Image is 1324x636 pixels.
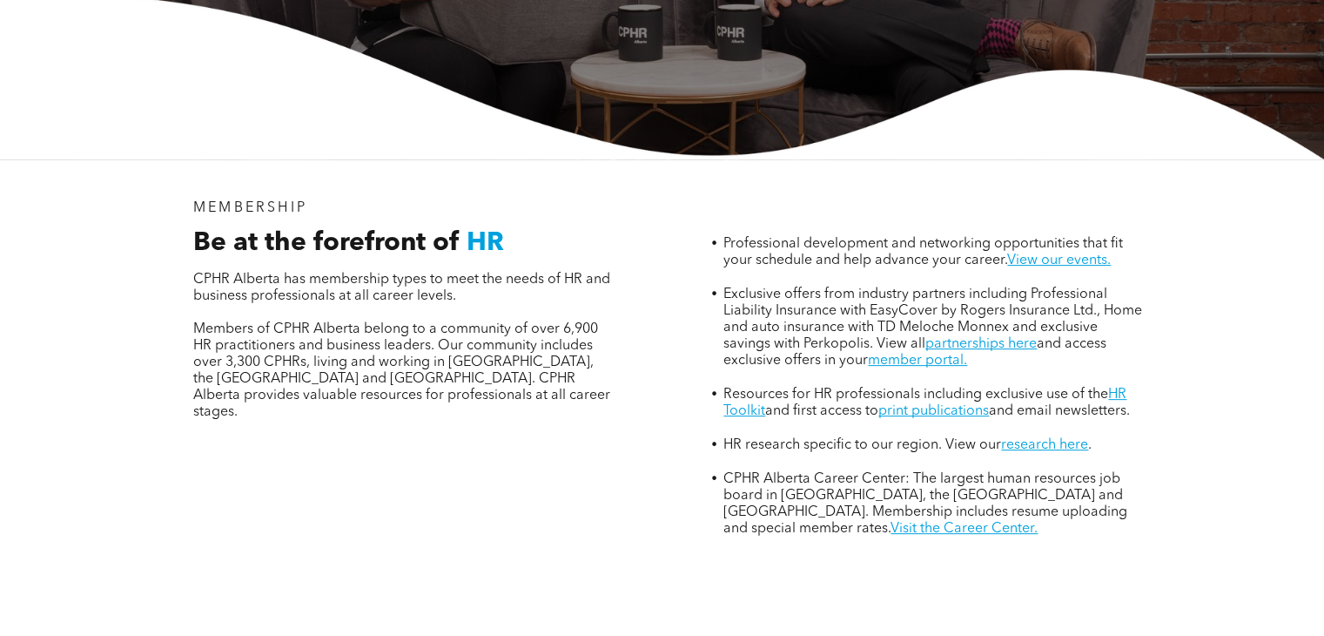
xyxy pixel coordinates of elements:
[723,237,1123,267] span: Professional development and networking opportunities that fit your schedule and help advance you...
[193,273,610,303] span: CPHR Alberta has membership types to meet the needs of HR and business professionals at all caree...
[723,438,1001,452] span: HR research specific to our region. View our
[868,354,967,368] a: member portal.
[1001,438,1088,452] a: research here
[765,404,878,418] span: and first access to
[723,288,1142,351] span: Exclusive offers from industry partners including Professional Liability Insurance with EasyCover...
[1007,254,1111,267] a: View our events.
[878,404,989,418] a: print publications
[989,404,1130,418] span: and email newsletters.
[925,337,1037,351] a: partnerships here
[723,388,1108,402] span: Resources for HR professionals including exclusive use of the
[1088,438,1092,452] span: .
[193,201,307,215] span: MEMBERSHIP
[467,230,504,256] span: HR
[891,522,1038,536] a: Visit the Career Center.
[193,322,610,419] span: Members of CPHR Alberta belong to a community of over 6,900 HR practitioners and business leaders...
[193,230,460,256] span: Be at the forefront of
[723,472,1127,536] span: CPHR Alberta Career Center: The largest human resources job board in [GEOGRAPHIC_DATA], the [GEOG...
